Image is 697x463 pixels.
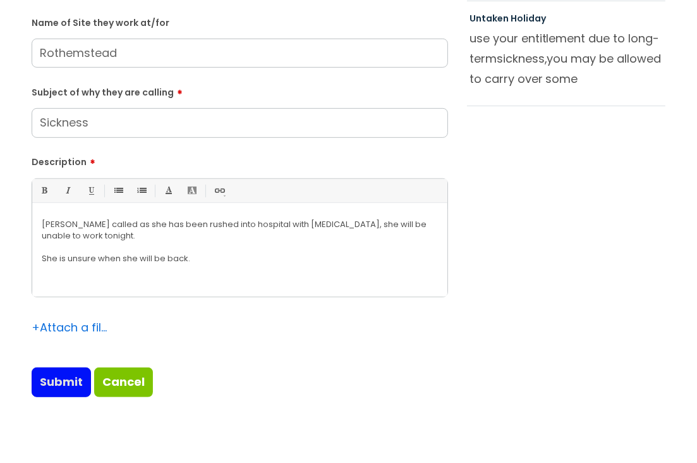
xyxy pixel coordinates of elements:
label: Name of Site they work at/for [32,15,448,28]
a: 1. Ordered List (Ctrl-Shift-8) [133,183,149,199]
p: [PERSON_NAME] called as she has been rushed into hospital with [MEDICAL_DATA], she will be unable... [42,219,438,242]
span: sickness, [497,51,547,66]
a: Link [211,183,227,199]
a: Italic (Ctrl-I) [59,183,75,199]
a: Cancel [94,367,153,397]
a: Back Color [184,183,200,199]
a: Untaken Holiday [470,12,546,25]
div: Attach a file [32,318,107,338]
p: use your entitlement due to long-term you may be allowed to carry over some [470,28,663,89]
a: Underline(Ctrl-U) [83,183,99,199]
input: Submit [32,367,91,397]
a: Bold (Ctrl-B) [36,183,52,199]
label: Description [32,152,448,168]
a: • Unordered List (Ctrl-Shift-7) [110,183,126,199]
label: Subject of why they are calling [32,83,448,98]
p: She is unsure when she will be back. [42,253,438,264]
a: Font Color [161,183,176,199]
